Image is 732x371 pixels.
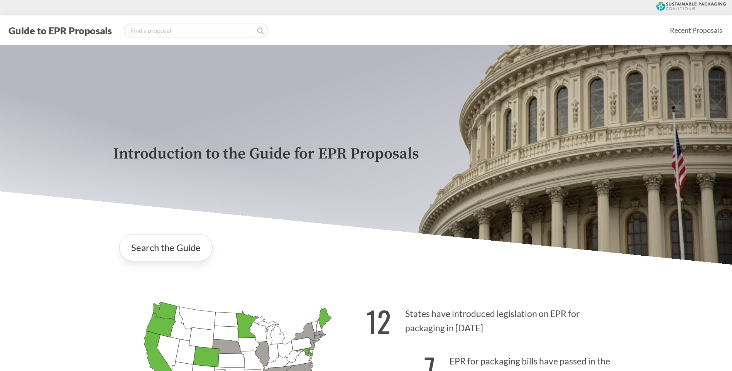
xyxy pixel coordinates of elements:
[6,24,114,37] button: Guide to EPR Proposals
[124,23,269,38] input: Find a proposal
[366,300,391,342] strong: 12
[366,295,619,342] p: States have introduced legislation on EPR for packaging in [DATE]
[113,145,619,163] p: Introduction to the Guide for EPR Proposals
[666,22,726,39] a: Recent Proposals
[119,234,213,261] a: Search the Guide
